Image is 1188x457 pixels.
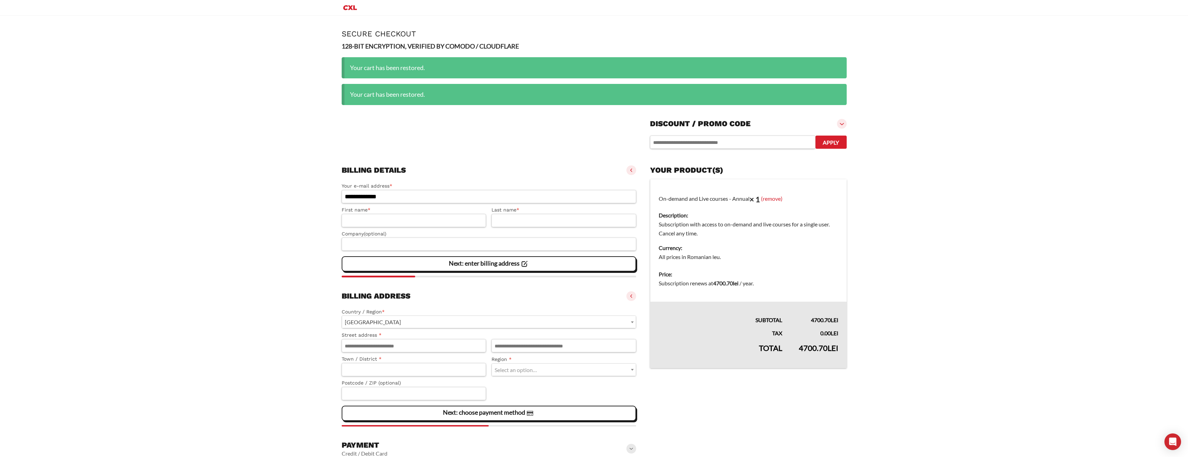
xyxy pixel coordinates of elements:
div: Open Intercom Messenger [1164,433,1181,450]
h3: Billing details [342,165,406,175]
button: Apply [815,136,847,149]
label: First name [342,206,486,214]
div: Your cart has been restored. [342,57,847,78]
label: Company [342,230,636,238]
label: Last name [492,206,636,214]
bdi: 4700.70 [713,280,738,286]
a: (remove) [761,195,783,201]
th: Subtotal [650,302,790,325]
bdi: 0.00 [820,330,838,336]
span: lei [831,330,838,336]
dd: Subscription with access to on-demand and live courses for a single user. Cancel any time. [659,220,838,238]
strong: 128-BIT ENCRYPTION, VERIFIED BY COMODO / CLOUDFLARE [342,42,519,50]
span: Hong Kong [342,316,636,328]
h1: Secure Checkout [342,29,847,38]
span: (optional) [364,231,386,236]
label: Your e-mail address [342,182,636,190]
h3: Payment [342,440,387,450]
span: / year [740,280,753,286]
bdi: 4700.70 [811,317,838,323]
div: Your cart has been restored. [342,84,847,105]
vaadin-button: Next: choose payment method [342,406,636,421]
span: lei [828,343,838,353]
bdi: 4700.70 [799,343,838,353]
span: Select an option… [495,367,537,373]
label: Country / Region [342,308,636,316]
label: Street address [342,331,486,339]
span: Subscription renews at . [659,280,754,286]
span: lei [831,317,838,323]
dt: Price: [659,270,838,279]
dt: Currency: [659,243,838,252]
label: Region [492,355,636,363]
h3: Discount / promo code [650,119,751,129]
th: Total [650,338,790,368]
vaadin-button: Next: enter billing address [342,256,636,271]
span: lei [733,280,738,286]
vaadin-horizontal-layout: Credit / Debit Card [342,450,387,457]
td: On-demand and Live courses - Annual [650,179,847,266]
span: Country / Region [342,316,636,328]
dt: Description: [659,211,838,220]
dd: All prices in Romanian leu. [659,252,838,261]
strong: × 1 [750,195,760,204]
label: Town / District [342,355,486,363]
h3: Billing address [342,291,410,301]
label: Postcode / ZIP [342,379,486,387]
span: (optional) [378,380,401,386]
th: Tax [650,325,790,338]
